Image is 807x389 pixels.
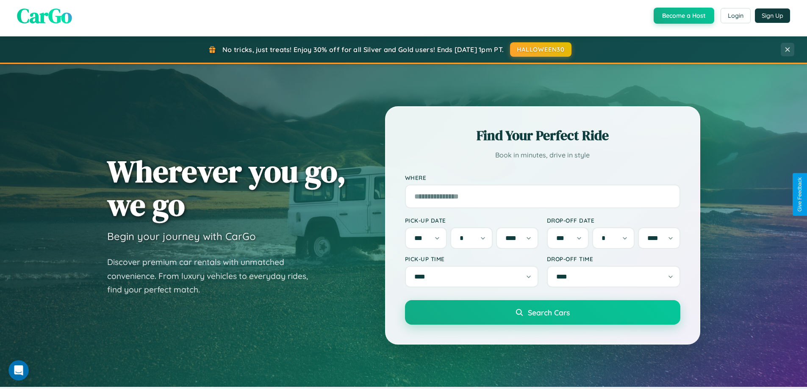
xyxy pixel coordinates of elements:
div: Give Feedback [797,177,803,212]
button: Search Cars [405,300,680,325]
p: Discover premium car rentals with unmatched convenience. From luxury vehicles to everyday rides, ... [107,255,319,297]
h3: Begin your journey with CarGo [107,230,256,243]
span: No tricks, just treats! Enjoy 30% off for all Silver and Gold users! Ends [DATE] 1pm PT. [222,45,504,54]
label: Pick-up Date [405,217,538,224]
button: Sign Up [755,8,790,23]
button: Login [721,8,751,23]
p: Book in minutes, drive in style [405,149,680,161]
iframe: Intercom live chat [8,360,29,381]
h2: Find Your Perfect Ride [405,126,680,145]
button: HALLOWEEN30 [510,42,571,57]
label: Drop-off Time [547,255,680,262]
button: Become a Host [654,8,714,24]
label: Pick-up Time [405,255,538,262]
label: Drop-off Date [547,217,680,224]
span: CarGo [17,2,72,30]
h1: Wherever you go, we go [107,154,346,221]
span: Search Cars [528,308,570,317]
label: Where [405,174,680,181]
